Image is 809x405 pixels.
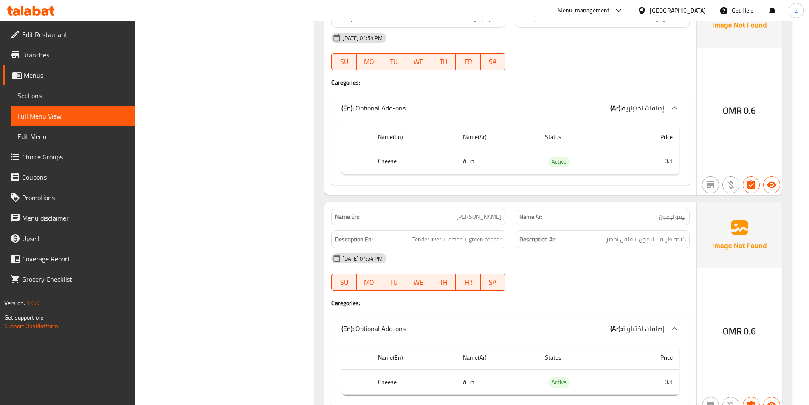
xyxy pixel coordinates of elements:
[22,254,128,264] span: Coverage Report
[406,274,431,291] button: WE
[434,276,452,289] span: TH
[744,323,756,340] span: 0.6
[341,102,354,114] b: (En):
[623,346,679,370] th: Price
[371,149,456,174] th: Cheese
[456,346,538,370] th: Name(Ar)
[722,176,739,193] button: Purchased item
[538,125,623,149] th: Status
[3,228,135,249] a: Upsell
[650,6,706,15] div: [GEOGRAPHIC_DATA]
[3,45,135,65] a: Branches
[744,102,756,119] span: 0.6
[3,208,135,228] a: Menu disclaimer
[622,322,664,335] span: إضافات اختيارية
[341,346,679,395] table: choices table
[431,53,456,70] button: TH
[456,149,538,174] td: جبنة
[339,34,386,42] span: [DATE] 01:54 PM
[22,152,128,162] span: Choice Groups
[385,276,403,289] span: TU
[357,274,381,291] button: MO
[341,323,406,334] p: Optional Add-ons
[335,13,373,24] strong: Description En:
[11,126,135,147] a: Edit Menu
[3,249,135,269] a: Coverage Report
[610,102,622,114] b: (Ar):
[481,53,505,70] button: SA
[431,274,456,291] button: TH
[341,103,406,113] p: Optional Add-ons
[538,346,623,370] th: Status
[434,56,452,68] span: TH
[519,212,542,221] strong: Name Ar:
[763,176,780,193] button: Available
[360,276,378,289] span: MO
[3,167,135,187] a: Coupons
[697,202,782,268] img: Ae5nvW7+0k+MAAAAAElFTkSuQmCC
[456,370,538,395] td: جبنة
[3,269,135,289] a: Grocery Checklist
[331,274,356,291] button: SU
[412,234,502,245] span: Tender liver + lemon + green pepper
[795,6,798,15] span: a
[456,53,480,70] button: FR
[519,13,556,24] strong: Description Ar:
[26,297,39,309] span: 1.0.0
[519,234,556,245] strong: Description Ar:
[459,276,477,289] span: FR
[22,29,128,40] span: Edit Restaurant
[406,53,431,70] button: WE
[11,85,135,106] a: Sections
[357,53,381,70] button: MO
[17,131,128,142] span: Edit Menu
[331,53,356,70] button: SU
[3,147,135,167] a: Choice Groups
[3,24,135,45] a: Edit Restaurant
[22,274,128,284] span: Grocery Checklist
[341,125,679,175] table: choices table
[702,176,719,193] button: Not branch specific item
[17,91,128,101] span: Sections
[331,299,690,307] h4: Caregories:
[623,149,679,174] td: 0.1
[410,56,428,68] span: WE
[381,53,406,70] button: TU
[723,323,742,340] span: OMR
[339,255,386,263] span: [DATE] 01:54 PM
[331,94,690,122] div: (En): Optional Add-ons(Ar):إضافات اختيارية
[743,176,760,193] button: Has choices
[622,102,664,114] span: إضافات اختيارية
[558,6,610,16] div: Menu-management
[335,276,353,289] span: SU
[548,377,570,387] span: Active
[659,212,686,221] span: ليفو ليمون
[481,274,505,291] button: SA
[360,56,378,68] span: MO
[484,56,502,68] span: SA
[623,125,679,149] th: Price
[22,213,128,223] span: Menu disclaimer
[341,322,354,335] b: (En):
[331,78,690,87] h4: Caregories:
[22,233,128,244] span: Upsell
[3,187,135,208] a: Promotions
[24,70,128,80] span: Menus
[381,274,406,291] button: TU
[4,320,58,331] a: Support.OpsPlatform
[623,370,679,395] td: 0.1
[22,50,128,60] span: Branches
[484,276,502,289] span: SA
[456,212,502,221] span: [PERSON_NAME]
[456,125,538,149] th: Name(Ar)
[548,157,570,167] span: Active
[385,56,403,68] span: TU
[610,322,622,335] b: (Ar):
[22,172,128,182] span: Coupons
[3,65,135,85] a: Menus
[456,274,480,291] button: FR
[335,212,359,221] strong: Name En:
[331,315,690,342] div: (En): Optional Add-ons(Ar):إضافات اختيارية
[335,234,373,245] strong: Description En:
[4,297,25,309] span: Version:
